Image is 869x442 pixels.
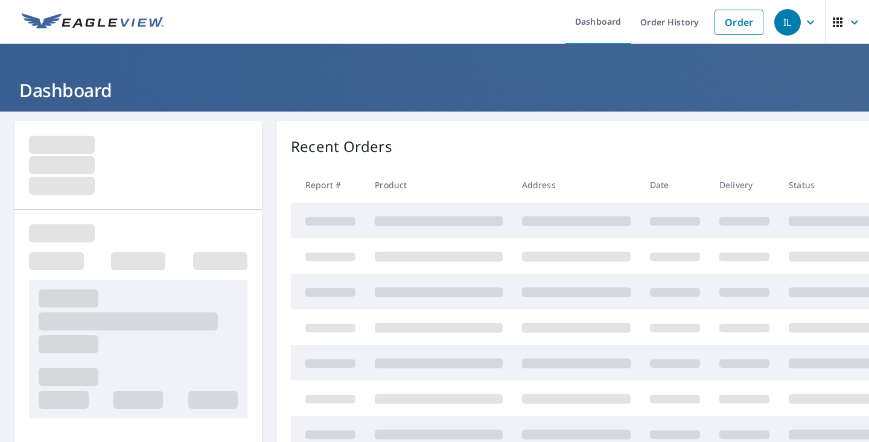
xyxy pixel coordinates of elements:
[22,13,164,31] img: EV Logo
[14,78,855,103] h1: Dashboard
[365,167,512,203] th: Product
[715,10,763,35] a: Order
[512,167,640,203] th: Address
[710,167,779,203] th: Delivery
[774,9,801,36] div: IL
[291,136,392,157] p: Recent Orders
[291,167,365,203] th: Report #
[640,167,710,203] th: Date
